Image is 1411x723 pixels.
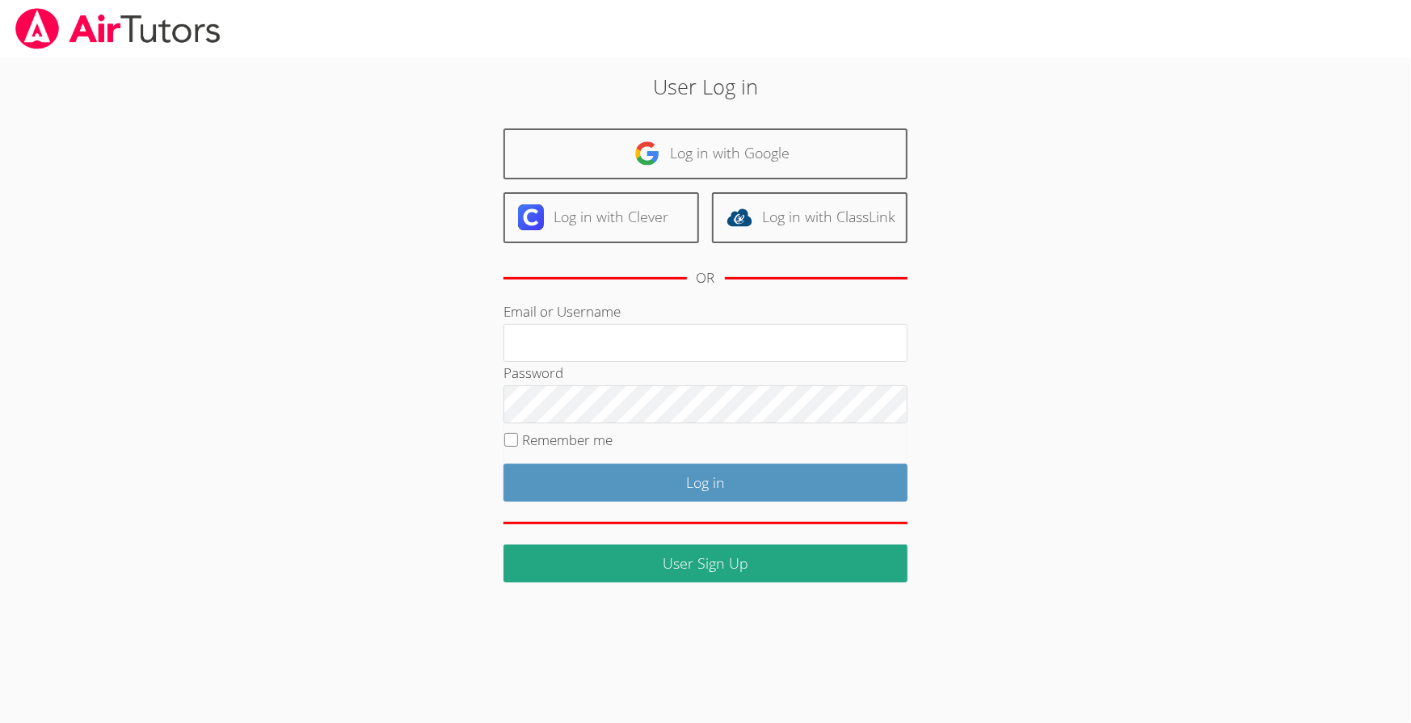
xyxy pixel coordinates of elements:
[503,302,621,321] label: Email or Username
[14,8,222,49] img: airtutors_banner-c4298cdbf04f3fff15de1276eac7730deb9818008684d7c2e4769d2f7ddbe033.png
[503,192,699,243] a: Log in with Clever
[503,464,908,502] input: Log in
[712,192,908,243] a: Log in with ClassLink
[522,431,613,449] label: Remember me
[325,71,1087,102] h2: User Log in
[503,128,908,179] a: Log in with Google
[518,204,544,230] img: clever-logo-6eab21bc6e7a338710f1a6ff85c0baf02591cd810cc4098c63d3a4b26e2feb20.svg
[727,204,752,230] img: classlink-logo-d6bb404cc1216ec64c9a2012d9dc4662098be43eaf13dc465df04b49fa7ab582.svg
[503,544,908,582] a: User Sign Up
[697,267,715,290] div: OR
[634,141,660,166] img: google-logo-50288ca7cdecda66e5e0955fdab243c47b7ad437acaf1139b6f446037453330a.svg
[503,364,563,382] label: Password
